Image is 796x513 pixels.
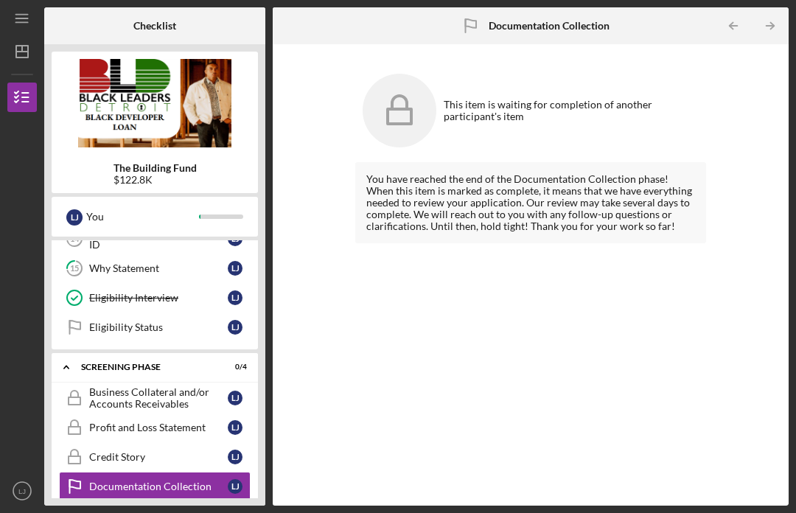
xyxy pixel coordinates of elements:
text: LJ [18,487,26,495]
div: L J [228,391,242,405]
a: Eligibility InterviewLJ [59,283,251,313]
b: Checklist [133,20,176,32]
div: Documentation Collection [89,481,228,492]
div: Eligibility Status [89,321,228,333]
div: L J [228,320,242,335]
div: L J [228,261,242,276]
img: Product logo [52,59,258,147]
b: The Building Fund [114,162,197,174]
tspan: 14 [70,234,80,244]
div: L J [66,209,83,226]
div: Credit Story [89,451,228,463]
div: 0 / 4 [220,363,247,371]
div: L J [228,420,242,435]
div: You [86,204,199,229]
b: Documentation Collection [489,20,610,32]
div: Eligibility Interview [89,292,228,304]
button: LJ [7,476,37,506]
a: Credit StoryLJ [59,442,251,472]
a: 15Why StatementLJ [59,254,251,283]
div: L J [228,479,242,494]
div: $122.8K [114,174,197,186]
div: You have reached the end of the Documentation Collection phase! When this item is marked as compl... [366,173,695,232]
a: Profit and Loss StatementLJ [59,413,251,442]
div: Profit and Loss Statement [89,422,228,433]
div: L J [228,290,242,305]
div: This item is waiting for completion of another participant's item [444,99,699,122]
div: Why Statement [89,262,228,274]
tspan: 15 [70,264,79,273]
div: L J [228,450,242,464]
div: Screening Phase [81,363,210,371]
a: Business Collateral and/or Accounts ReceivablesLJ [59,383,251,413]
a: Documentation CollectionLJ [59,472,251,501]
div: Business Collateral and/or Accounts Receivables [89,386,228,410]
a: Eligibility StatusLJ [59,313,251,342]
